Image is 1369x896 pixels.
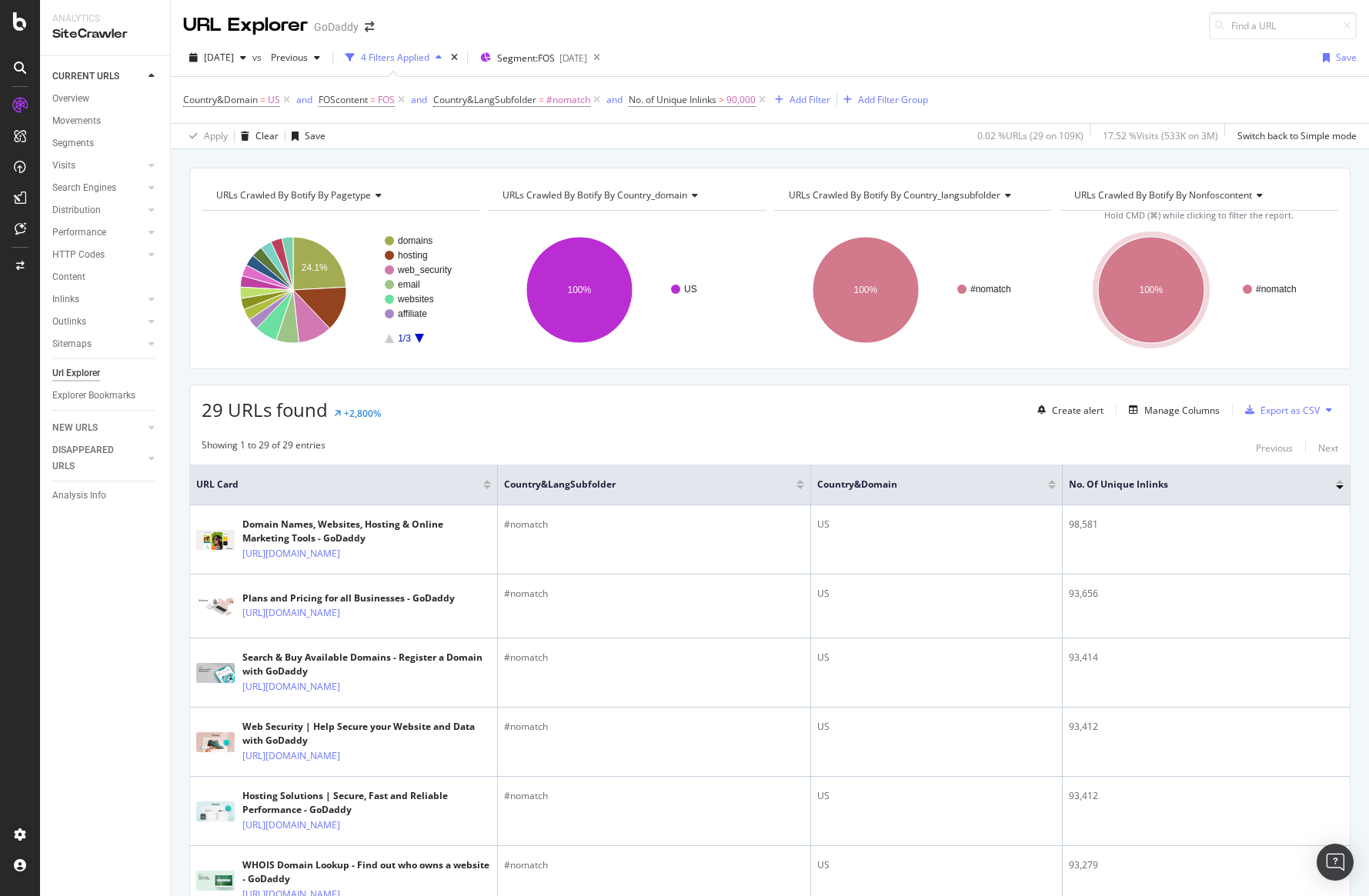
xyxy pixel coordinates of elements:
[497,52,555,65] span: Segment: FOS
[242,789,491,817] div: Hosting Solutions | Secure, Fast and Reliable Performance - GoDaddy
[216,188,371,202] span: URLs Crawled By Botify By pagetype
[52,180,144,196] a: Search Engines
[504,478,773,491] span: Country&LangSubfolder
[52,113,101,129] div: Movements
[52,202,101,218] div: Distribution
[196,801,235,821] img: main image
[183,93,258,106] span: Country&Domain
[52,68,119,85] div: CURRENT URLS
[411,93,427,106] div: and
[52,180,116,196] div: Search Engines
[296,92,312,107] button: and
[242,591,455,605] div: Plans and Pricing for all Businesses - GoDaddy
[52,291,79,308] div: Inlinks
[474,45,587,70] button: Segment:FOS[DATE]
[52,488,106,504] div: Analysis Info
[52,202,144,218] a: Distribution
[684,284,697,295] text: US
[52,247,144,263] a: HTTP Codes
[1074,188,1252,202] span: URLs Crawled By Botify By nonfoscontent
[52,68,144,85] a: CURRENT URLS
[559,52,587,65] div: [DATE]
[397,294,434,305] text: websites
[539,93,544,106] span: =
[52,488,159,504] a: Analysis Info
[196,732,235,752] img: main image
[52,336,144,352] a: Sitemaps
[1104,209,1294,221] span: Hold CMD (⌘) while clicking to filter the report.
[202,223,480,357] svg: A chart.
[769,91,830,109] button: Add Filter
[774,223,1053,357] svg: A chart.
[52,269,85,285] div: Content
[504,587,804,601] div: #nomatch
[52,388,135,404] div: Explorer Bookmarks
[1060,223,1338,357] svg: A chart.
[52,158,75,174] div: Visits
[1103,129,1218,142] div: 17.52 % Visits ( 533K on 3M )
[268,89,280,111] span: US
[52,113,159,129] a: Movements
[789,188,1000,202] span: URLs Crawled By Botify By country_langsubfolder
[398,333,411,344] text: 1/3
[52,269,159,285] a: Content
[204,51,234,64] span: 2025 Aug. 24th
[196,530,235,550] img: main image
[1031,398,1104,422] button: Create alert
[1069,587,1344,601] div: 93,656
[606,93,623,106] div: and
[970,284,1011,295] text: #nomatch
[52,336,92,352] div: Sitemaps
[378,89,395,111] span: FOS
[1231,124,1357,148] button: Switch back to Simple mode
[499,183,753,208] h4: URLs Crawled By Botify By country_domain
[411,92,427,107] button: and
[52,12,158,25] div: Analytics
[242,651,491,678] div: Search & Buy Available Domains - Register a Domain with GoDaddy
[52,135,159,152] a: Segments
[1123,401,1220,419] button: Manage Columns
[817,651,1056,665] div: US
[196,478,479,491] span: URL Card
[1317,844,1354,881] div: Open Intercom Messenger
[817,858,1056,872] div: US
[52,225,144,241] a: Performance
[242,605,340,621] a: [URL][DOMAIN_NAME]
[52,291,144,308] a: Inlinks
[488,223,766,357] div: A chart.
[1256,438,1293,457] button: Previous
[52,225,106,241] div: Performance
[255,129,279,142] div: Clear
[370,93,376,106] span: =
[817,720,1056,734] div: US
[1209,12,1357,39] input: Find a URL
[1237,129,1357,142] div: Switch back to Simple mode
[52,135,94,152] div: Segments
[629,93,716,106] span: No. of Unique Inlinks
[726,89,756,111] span: 90,000
[398,279,420,290] text: email
[837,91,928,109] button: Add Filter Group
[296,93,312,106] div: and
[202,438,326,457] div: Showing 1 to 29 of 29 entries
[213,183,466,208] h4: URLs Crawled By Botify By pagetype
[977,129,1084,142] div: 0.02 % URLs ( 29 on 109K )
[817,587,1056,601] div: US
[52,442,144,475] a: DISAPPEARED URLS
[52,247,105,263] div: HTTP Codes
[853,285,877,295] text: 100%
[52,25,158,43] div: SiteCrawler
[817,789,1056,803] div: US
[52,442,130,475] div: DISAPPEARED URLS
[242,818,340,833] a: [URL][DOMAIN_NAME]
[302,262,328,273] text: 24.1%
[183,124,228,148] button: Apply
[1317,45,1357,70] button: Save
[1069,789,1344,803] div: 93,412
[433,93,536,106] span: Country&LangSubfolder
[1239,398,1320,422] button: Export as CSV
[504,858,804,872] div: #nomatch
